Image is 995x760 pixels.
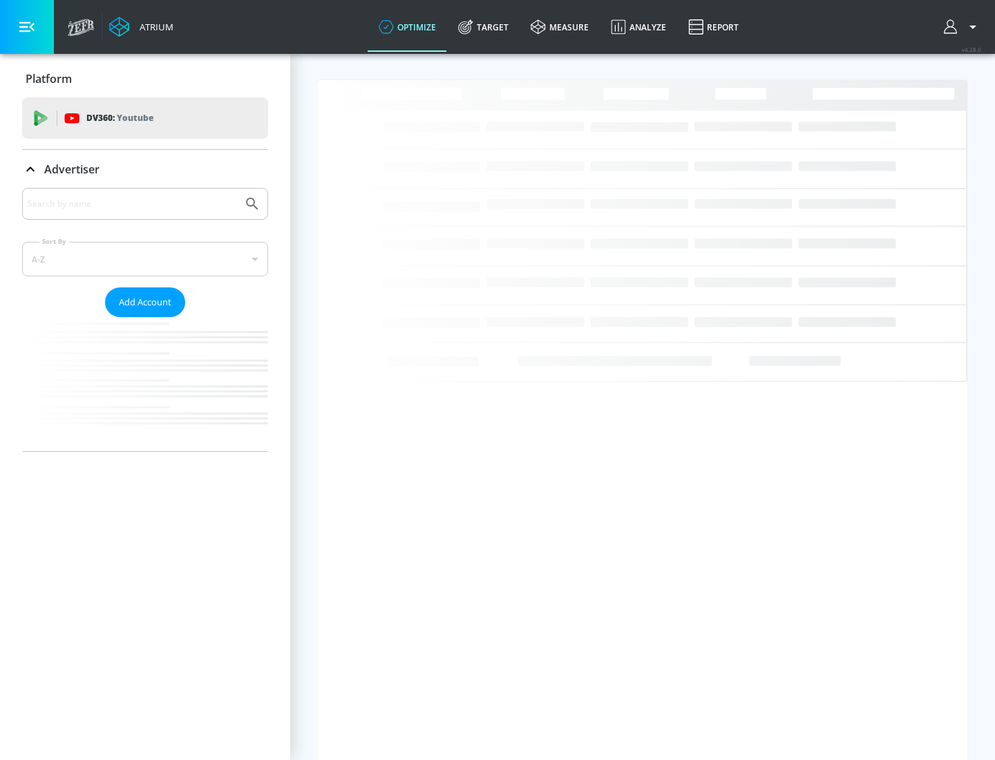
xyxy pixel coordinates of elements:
input: Search by name [28,195,237,213]
a: Atrium [109,17,173,37]
a: measure [520,2,600,52]
a: optimize [368,2,447,52]
span: Add Account [119,294,171,310]
p: Youtube [117,111,153,125]
div: Advertiser [22,188,268,451]
a: Analyze [600,2,677,52]
div: Advertiser [22,150,268,189]
div: A-Z [22,242,268,276]
div: Atrium [134,21,173,33]
p: Platform [26,71,72,86]
p: DV360: [86,111,153,126]
div: Platform [22,59,268,98]
span: v 4.28.0 [962,46,981,53]
button: Add Account [105,287,185,317]
div: DV360: Youtube [22,97,268,139]
label: Sort By [39,237,69,246]
p: Advertiser [44,162,99,177]
a: Report [677,2,750,52]
nav: list of Advertiser [22,317,268,451]
a: Target [447,2,520,52]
